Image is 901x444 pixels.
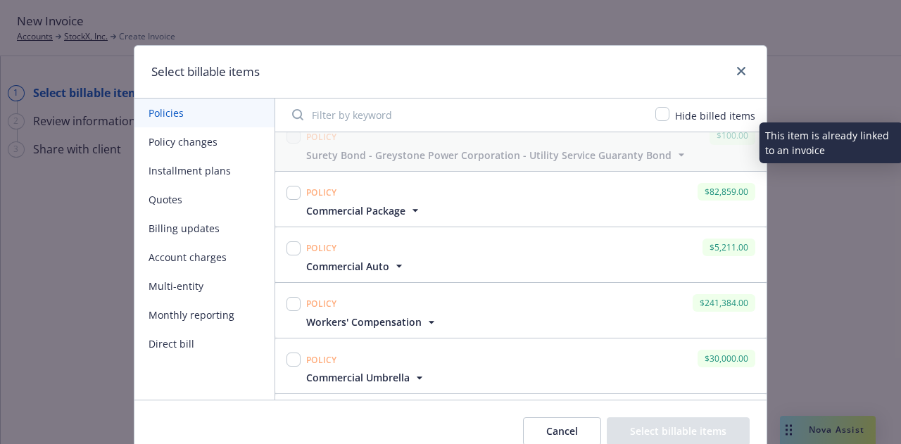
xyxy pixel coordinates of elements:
[306,370,427,385] button: Commercial Umbrella
[306,131,337,143] span: Policy
[134,329,275,358] button: Direct bill
[710,127,755,144] div: $100.00
[134,127,275,156] button: Policy changes
[134,243,275,272] button: Account charges
[284,101,647,129] input: Filter by keyword
[134,185,275,214] button: Quotes
[306,203,405,218] span: Commercial Package
[702,239,755,256] div: $5,211.00
[693,294,755,312] div: $241,384.00
[306,315,439,329] button: Workers' Compensation
[134,214,275,243] button: Billing updates
[306,354,337,366] span: Policy
[306,370,410,385] span: Commercial Umbrella
[306,298,337,310] span: Policy
[306,315,422,329] span: Workers' Compensation
[306,148,688,163] button: Surety Bond - Greystone Power Corporation - Utility Service Guaranty Bond
[733,63,750,80] a: close
[698,183,755,201] div: $82,859.00
[306,259,389,274] span: Commercial Auto
[698,350,755,367] div: $30,000.00
[306,186,337,198] span: Policy
[675,109,755,122] span: Hide billed items
[134,156,275,185] button: Installment plans
[306,203,422,218] button: Commercial Package
[306,242,337,254] span: Policy
[134,300,275,329] button: Monthly reporting
[134,99,275,127] button: Policies
[275,115,767,170] span: Policy$100.00Surety Bond - Greystone Power Corporation - Utility Service Guaranty Bond
[306,259,406,274] button: Commercial Auto
[134,272,275,300] button: Multi-entity
[306,148,672,163] span: Surety Bond - Greystone Power Corporation - Utility Service Guaranty Bond
[151,63,260,81] h1: Select billable items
